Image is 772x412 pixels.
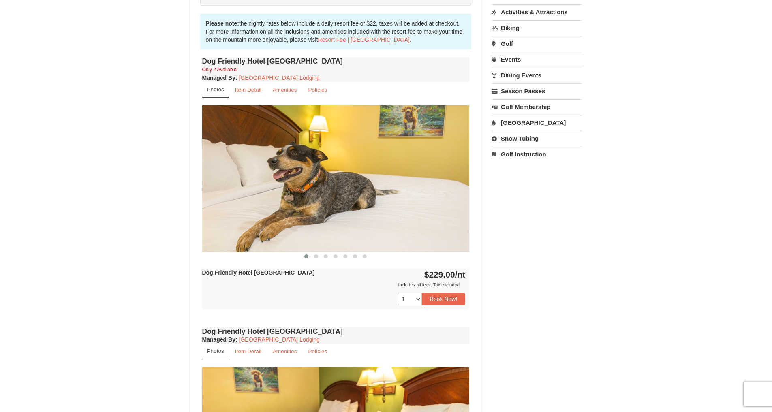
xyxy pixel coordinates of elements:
[422,293,466,305] button: Book Now!
[207,86,224,92] small: Photos
[202,327,470,335] h4: Dog Friendly Hotel [GEOGRAPHIC_DATA]
[239,336,320,343] a: [GEOGRAPHIC_DATA] Lodging
[207,348,224,354] small: Photos
[202,344,229,359] a: Photos
[202,105,470,252] img: 18876286-333-e32e5594.jpg
[206,20,239,27] strong: Please note:
[230,344,267,359] a: Item Detail
[235,348,261,354] small: Item Detail
[492,4,582,19] a: Activities & Attractions
[202,57,470,65] h4: Dog Friendly Hotel [GEOGRAPHIC_DATA]
[303,344,332,359] a: Policies
[202,82,229,98] a: Photos
[492,83,582,98] a: Season Passes
[202,67,238,73] small: Only 2 Available!
[492,52,582,67] a: Events
[230,82,267,98] a: Item Detail
[239,75,320,81] a: [GEOGRAPHIC_DATA] Lodging
[202,336,235,343] span: Managed By
[273,348,297,354] small: Amenities
[492,20,582,35] a: Biking
[492,131,582,146] a: Snow Tubing
[492,147,582,162] a: Golf Instruction
[455,270,466,279] span: /nt
[202,75,235,81] span: Managed By
[267,82,302,98] a: Amenities
[492,99,582,114] a: Golf Membership
[202,269,315,276] strong: Dog Friendly Hotel [GEOGRAPHIC_DATA]
[318,36,410,43] a: Resort Fee | [GEOGRAPHIC_DATA]
[492,36,582,51] a: Golf
[267,344,302,359] a: Amenities
[202,281,466,289] div: Includes all fees. Tax excluded.
[492,68,582,83] a: Dining Events
[492,115,582,130] a: [GEOGRAPHIC_DATA]
[424,270,466,279] strong: $229.00
[273,87,297,93] small: Amenities
[202,75,237,81] strong: :
[308,87,327,93] small: Policies
[308,348,327,354] small: Policies
[202,336,237,343] strong: :
[235,87,261,93] small: Item Detail
[200,14,472,49] div: the nightly rates below include a daily resort fee of $22, taxes will be added at checkout. For m...
[303,82,332,98] a: Policies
